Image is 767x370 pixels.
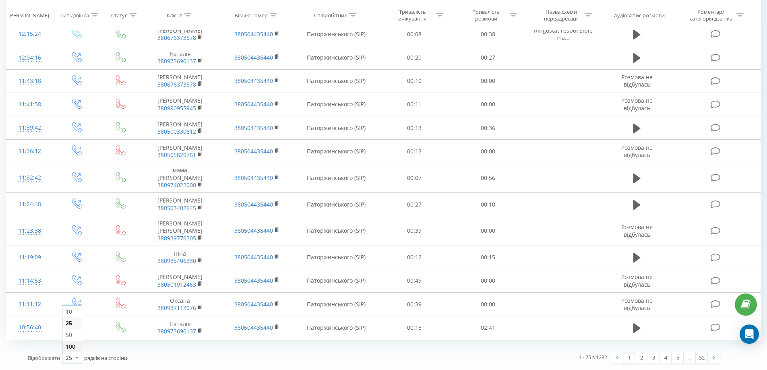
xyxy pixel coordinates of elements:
[157,128,196,135] a: 380500330612
[295,216,378,246] td: Паторжинського (SIP)
[451,293,525,316] td: 00:00
[157,57,196,65] a: 380973690137
[295,93,378,116] td: Паторжинського (SIP)
[451,193,525,216] td: 00:10
[451,216,525,246] td: 00:00
[66,343,75,350] span: 100
[14,97,45,112] div: 11:41:58
[295,163,378,193] td: Паторжинського (SIP)
[295,116,378,140] td: Паторжинського (SIP)
[295,46,378,69] td: Паторжинського (SIP)
[66,331,72,339] span: 50
[635,352,647,364] a: 2
[314,12,347,19] div: Співробітник
[295,69,378,93] td: Паторжинського (SIP)
[378,116,451,140] td: 00:13
[14,296,45,312] div: 11:11:12
[378,93,451,116] td: 00:11
[378,316,451,339] td: 00:15
[672,352,684,364] a: 5
[142,269,218,292] td: [PERSON_NAME]
[696,352,708,364] a: 52
[378,163,451,193] td: 00:07
[234,253,273,261] a: 380504435440
[66,354,72,362] div: 25
[84,354,128,362] span: рядків на сторінці
[378,46,451,69] td: 00:20
[579,353,607,361] div: 1 - 25 з 1282
[14,273,45,289] div: 11:14:53
[142,246,218,269] td: Інна
[142,216,218,246] td: [PERSON_NAME] ⁨[PERSON_NAME]
[621,144,653,159] span: Розмова не відбулась
[167,12,182,19] div: Клієнт
[157,181,196,189] a: 380974022000
[157,281,196,288] a: 380501912463
[378,69,451,93] td: 00:10
[142,163,218,193] td: мама [PERSON_NAME]
[14,223,45,239] div: 11:23:38
[234,201,273,208] a: 380504435440
[378,216,451,246] td: 00:39
[142,293,218,316] td: Оксана
[142,69,218,93] td: [PERSON_NAME]
[14,50,45,66] div: 12:04:16
[234,100,273,108] a: 380504435440
[157,234,196,242] a: 380939776305
[295,140,378,163] td: Паторжинського (SIP)
[465,8,508,22] div: Тривалість розмови
[157,204,196,212] a: 380503402645
[378,23,451,46] td: 00:08
[451,93,525,116] td: 00:00
[142,193,218,216] td: [PERSON_NAME]
[378,269,451,292] td: 00:49
[14,143,45,159] div: 11:36:12
[295,316,378,339] td: Паторжинського (SIP)
[621,273,653,288] span: Розмова не відбулась
[14,73,45,89] div: 11:43:18
[451,163,525,193] td: 00:56
[142,316,218,339] td: Наталія
[142,23,218,46] td: [PERSON_NAME]
[66,319,72,327] span: 25
[234,324,273,331] a: 380504435440
[451,246,525,269] td: 00:15
[157,304,196,312] a: 380937112076
[621,223,653,238] span: Розмова не відбулась
[14,196,45,212] div: 11:24:48
[684,352,696,364] div: …
[378,246,451,269] td: 00:12
[295,293,378,316] td: Паторжинського (SIP)
[740,325,759,344] div: Open Intercom Messenger
[142,93,218,116] td: [PERSON_NAME]
[157,81,196,88] a: 380676373578
[295,23,378,46] td: Паторжинського (SIP)
[534,27,593,41] span: Ringostat responsible ma...
[687,8,734,22] div: Коментар/категорія дзвінка
[451,46,525,69] td: 00:27
[234,300,273,308] a: 380504435440
[234,174,273,182] a: 380504435440
[378,193,451,216] td: 00:27
[142,116,218,140] td: ⁨[PERSON_NAME]
[234,30,273,38] a: 380504435440
[14,120,45,136] div: 11:39:42
[378,293,451,316] td: 00:39
[157,327,196,335] a: 380973690137
[234,54,273,61] a: 380504435440
[142,46,218,69] td: Наталія
[621,97,653,112] span: Розмова не відбулась
[157,257,196,265] a: 380985406330
[295,193,378,216] td: Паторжинського (SIP)
[295,246,378,269] td: Паторжинського (SIP)
[60,12,89,19] div: Тип дзвінка
[451,116,525,140] td: 00:36
[647,352,659,364] a: 3
[234,77,273,85] a: 380504435440
[451,69,525,93] td: 00:00
[14,170,45,186] div: 11:32:42
[234,147,273,155] a: 380504435440
[142,140,218,163] td: [PERSON_NAME]
[614,12,665,19] div: Аудіозапис розмови
[111,12,127,19] div: Статус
